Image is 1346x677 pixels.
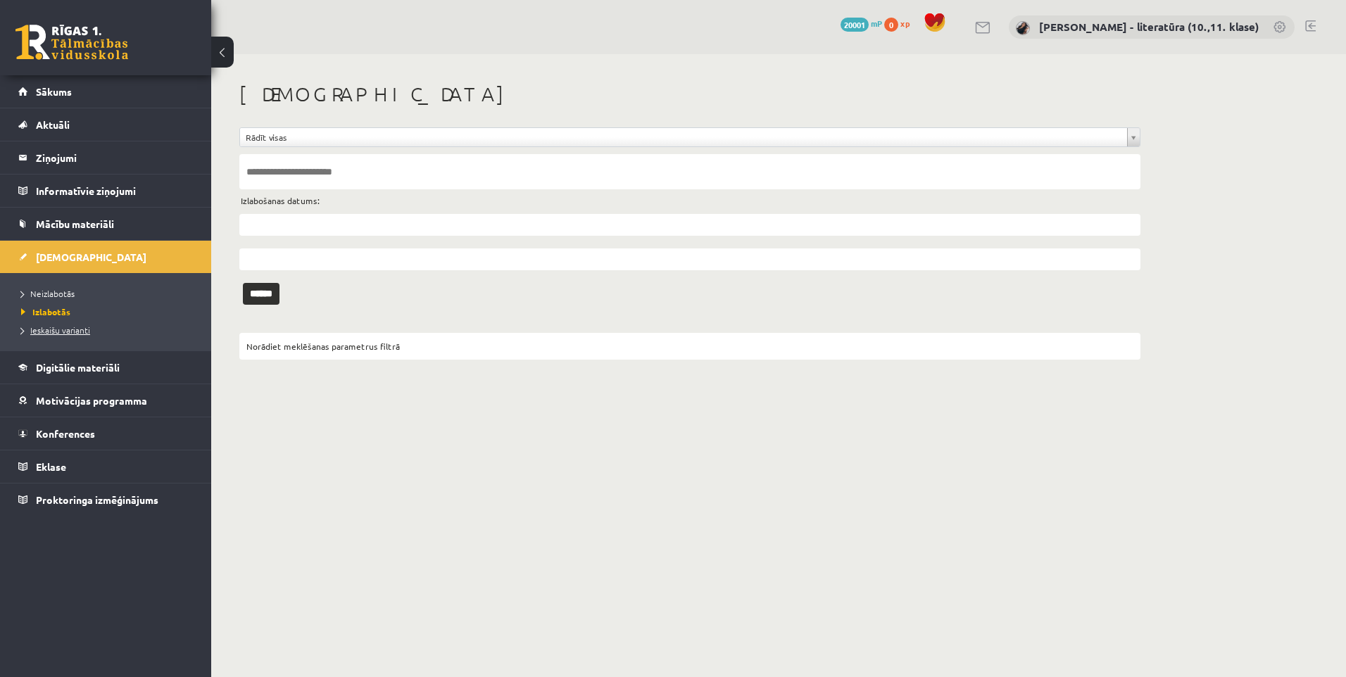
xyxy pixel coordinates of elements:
a: Proktoringa izmēģinājums [18,483,194,516]
a: 20001 mP [841,18,882,29]
div: Norādiet meklēšanas parametrus filtrā [246,340,1133,353]
span: Mācību materiāli [36,217,114,230]
a: Eklase [18,450,194,483]
legend: Ziņojumi [36,141,194,174]
a: [DEMOGRAPHIC_DATA] [18,241,194,273]
h1: [DEMOGRAPHIC_DATA] [239,82,1140,106]
a: Neizlabotās [21,287,197,300]
span: Eklase [36,460,66,473]
span: 0 [884,18,898,32]
span: Digitālie materiāli [36,361,120,374]
a: Konferences [18,417,194,450]
span: Proktoringa izmēģinājums [36,493,158,506]
img: Samanta Balode - literatūra (10.,11. klase) [1016,21,1030,35]
span: mP [871,18,882,29]
span: 20001 [841,18,869,32]
span: Izlabotās [21,306,70,317]
span: Konferences [36,427,95,440]
a: Sākums [18,75,194,108]
a: Ziņojumi [18,141,194,174]
span: [DEMOGRAPHIC_DATA] [36,251,146,263]
a: Informatīvie ziņojumi [18,175,194,207]
a: 0 xp [884,18,917,29]
a: Rādīt visas [240,128,1140,146]
label: Izlabošanas datums: [241,191,320,210]
a: [PERSON_NAME] - literatūra (10.,11. klase) [1039,20,1259,34]
span: Sākums [36,85,72,98]
span: Rādīt visas [246,128,1121,146]
a: Rīgas 1. Tālmācības vidusskola [15,25,128,60]
span: Ieskaišu varianti [21,324,90,336]
a: Aktuāli [18,108,194,141]
legend: Informatīvie ziņojumi [36,175,194,207]
a: Motivācijas programma [18,384,194,417]
a: Ieskaišu varianti [21,324,197,336]
span: Aktuāli [36,118,70,131]
a: Mācību materiāli [18,208,194,240]
span: xp [900,18,910,29]
span: Neizlabotās [21,288,75,299]
span: Motivācijas programma [36,394,147,407]
a: Izlabotās [21,305,197,318]
a: Digitālie materiāli [18,351,194,384]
